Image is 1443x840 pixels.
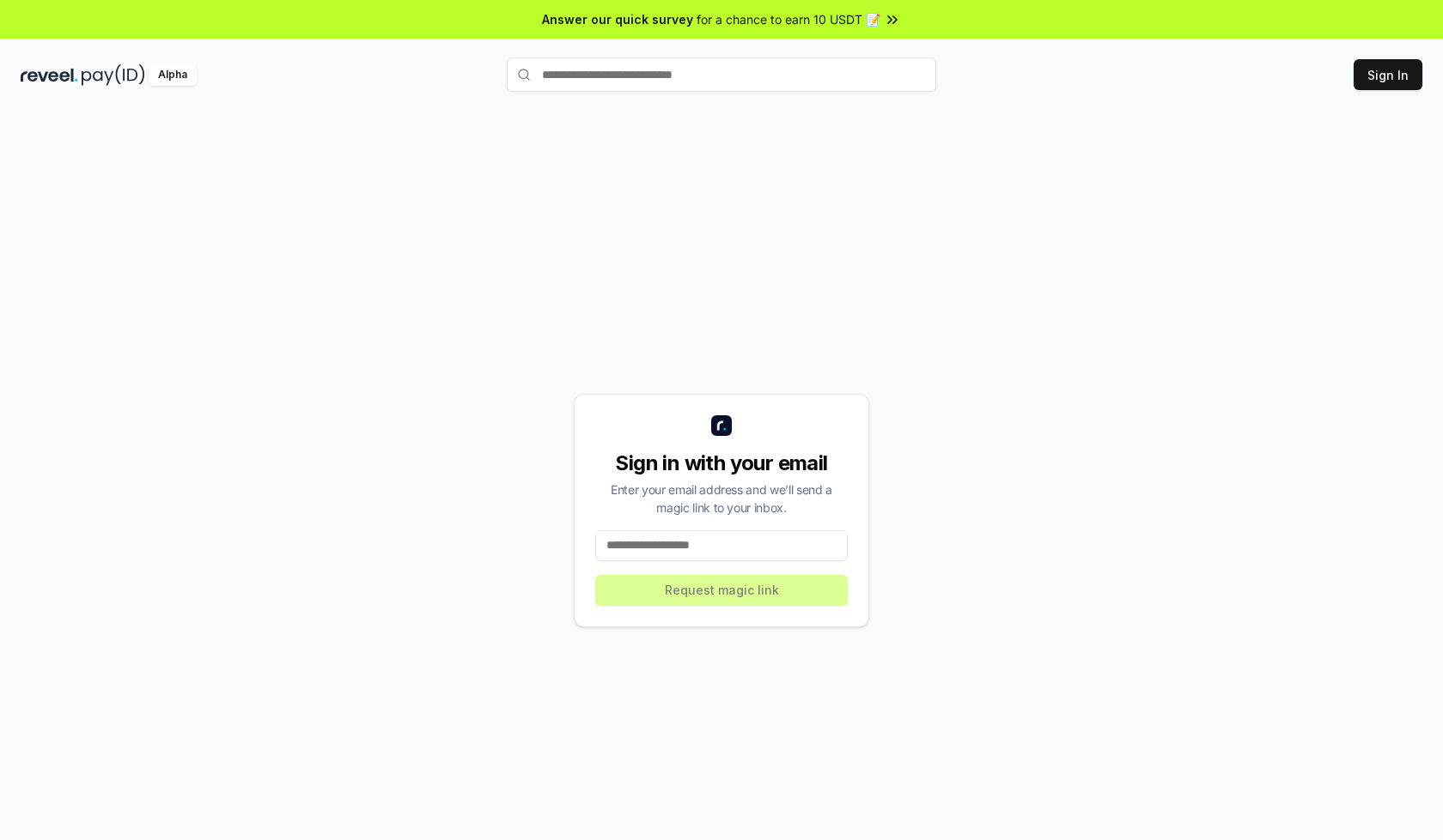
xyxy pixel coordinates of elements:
[1354,59,1422,90] button: Sign In
[82,64,145,86] img: pay_id
[542,10,693,28] span: Answer our quick survey
[149,64,197,86] div: Alpha
[595,450,848,477] div: Sign in with your email
[595,480,848,517] div: Enter your email address and we’ll send a magic link to your inbox.
[711,415,732,436] img: logo_small
[21,64,78,86] img: reveel_dark
[697,10,880,28] span: for a chance to earn 10 USDT 📝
